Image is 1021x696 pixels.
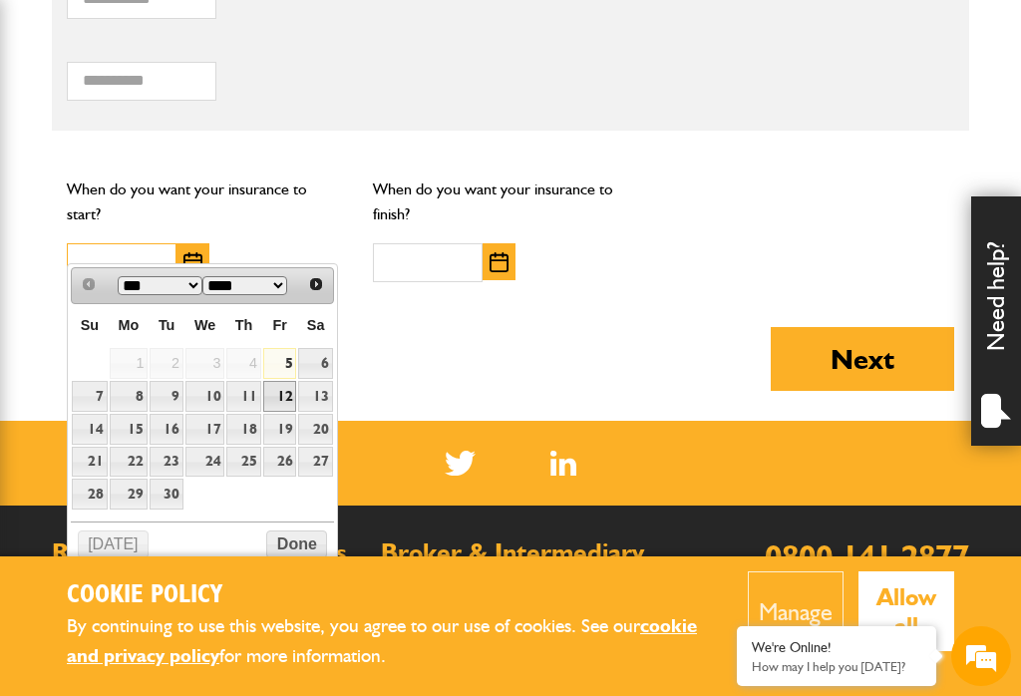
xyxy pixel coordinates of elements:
[72,381,107,412] a: 7
[858,571,955,651] button: Allow all
[119,317,140,333] span: Monday
[81,317,99,333] span: Sunday
[373,176,649,227] p: When do you want your insurance to finish?
[78,530,150,558] button: [DATE]
[150,381,183,412] a: 9
[263,348,297,379] a: 5
[67,611,718,672] p: By continuing to use this website, you agree to our use of cookies. See our for more information.
[150,414,183,445] a: 16
[110,414,149,445] a: 15
[52,540,351,566] h2: Regulations & Documents
[226,414,260,445] a: 18
[771,327,954,391] button: Next
[72,479,107,510] a: 28
[235,317,253,333] span: Thursday
[308,276,324,292] span: Next
[550,451,577,476] a: LinkedIn
[185,447,224,478] a: 24
[263,447,297,478] a: 26
[72,447,107,478] a: 21
[298,447,332,478] a: 27
[971,196,1021,446] div: Need help?
[110,479,149,510] a: 29
[67,176,343,227] p: When do you want your insurance to start?
[266,530,327,558] button: Done
[748,571,844,651] button: Manage
[269,544,362,571] em: Start Chat
[550,451,577,476] img: Linked In
[226,381,260,412] a: 11
[104,112,335,138] div: Chat with us now
[752,639,921,656] div: We're Online!
[72,414,107,445] a: 14
[765,536,969,575] a: 0800 141 2877
[226,447,260,478] a: 25
[298,381,332,412] a: 13
[445,451,476,476] img: Twitter
[26,361,364,527] textarea: Type your message and hit 'Enter'
[302,270,331,299] a: Next
[752,659,921,674] p: How may I help you today?
[307,317,325,333] span: Saturday
[381,540,680,566] h2: Broker & Intermediary
[150,479,183,510] a: 30
[26,243,364,287] input: Enter your email address
[185,414,224,445] a: 17
[185,381,224,412] a: 10
[26,184,364,228] input: Enter your last name
[110,381,149,412] a: 8
[183,252,202,272] img: Choose date
[110,447,149,478] a: 22
[298,348,332,379] a: 6
[490,252,509,272] img: Choose date
[26,302,364,346] input: Enter your phone number
[150,447,183,478] a: 23
[298,414,332,445] a: 20
[34,111,84,139] img: d_20077148190_company_1631870298795_20077148190
[67,580,718,611] h2: Cookie Policy
[327,10,375,58] div: Minimize live chat window
[194,317,215,333] span: Wednesday
[159,317,175,333] span: Tuesday
[272,317,286,333] span: Friday
[263,381,297,412] a: 12
[263,414,297,445] a: 19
